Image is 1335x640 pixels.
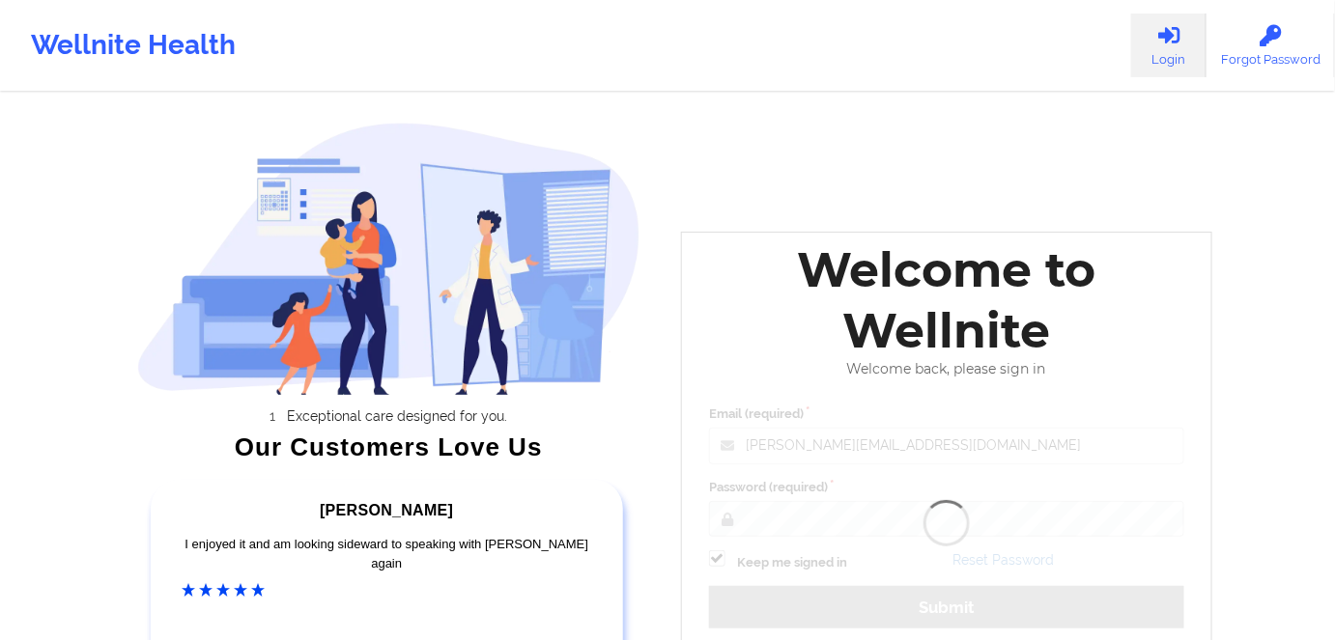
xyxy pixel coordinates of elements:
[137,437,641,457] div: Our Customers Love Us
[320,502,453,518] span: [PERSON_NAME]
[183,535,592,573] div: I enjoyed it and am looking sideward to speaking with [PERSON_NAME] again
[137,122,641,395] img: wellnite-auth-hero_200.c722682e.png
[1131,14,1207,77] a: Login
[154,408,640,424] li: Exceptional care designed for you.
[1207,14,1335,77] a: Forgot Password
[696,361,1198,377] div: Welcome back, please sign in
[696,239,1198,361] div: Welcome to Wellnite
